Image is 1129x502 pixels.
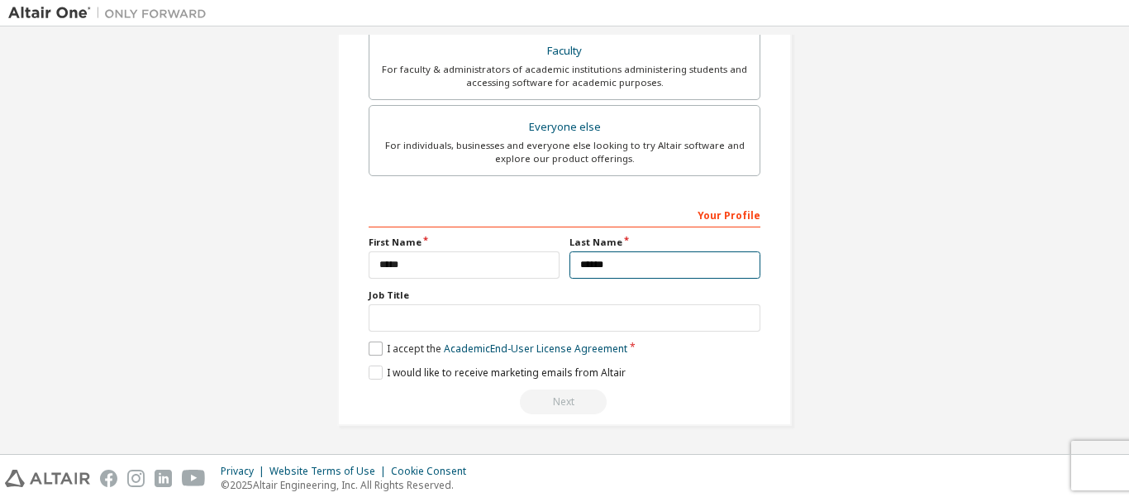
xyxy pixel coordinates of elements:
div: Privacy [221,465,269,478]
img: Altair One [8,5,215,22]
label: I accept the [369,342,627,356]
p: © 2025 Altair Engineering, Inc. All Rights Reserved. [221,478,476,492]
div: Cookie Consent [391,465,476,478]
div: For individuals, businesses and everyone else looking to try Altair software and explore our prod... [379,139,750,165]
div: Everyone else [379,116,750,139]
div: For faculty & administrators of academic institutions administering students and accessing softwa... [379,63,750,89]
div: Website Terms of Use [269,465,391,478]
img: youtube.svg [182,470,206,487]
a: Academic End-User License Agreement [444,342,627,356]
div: Read and acccept EULA to continue [369,390,760,414]
label: First Name [369,236,560,249]
label: Last Name [569,236,760,249]
label: Job Title [369,289,760,302]
div: Faculty [379,40,750,63]
div: Your Profile [369,201,760,227]
img: instagram.svg [127,470,145,487]
img: altair_logo.svg [5,470,90,487]
img: linkedin.svg [155,470,172,487]
img: facebook.svg [100,470,117,487]
label: I would like to receive marketing emails from Altair [369,366,626,380]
